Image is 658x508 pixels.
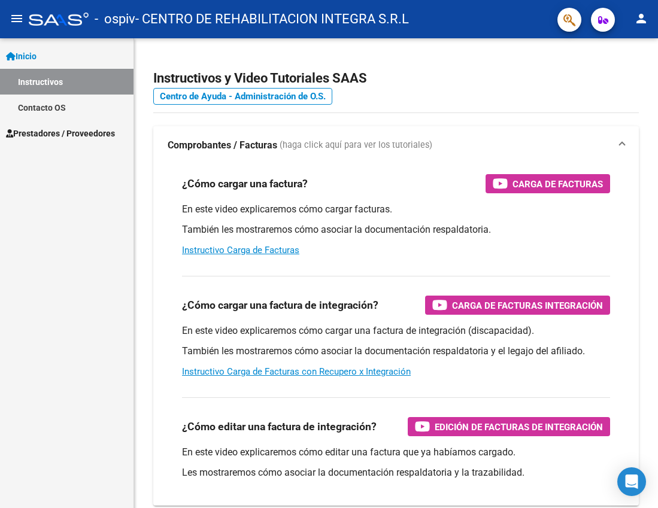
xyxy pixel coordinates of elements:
span: Carga de Facturas [513,177,603,191]
p: En este video explicaremos cómo cargar facturas. [182,203,610,216]
span: Edición de Facturas de integración [435,419,603,434]
p: También les mostraremos cómo asociar la documentación respaldatoria y el legajo del afiliado. [182,345,610,358]
span: Prestadores / Proveedores [6,127,115,140]
h2: Instructivos y Video Tutoriales SAAS [153,67,639,90]
a: Instructivo Carga de Facturas [182,245,299,255]
span: (haga click aquí para ver los tutoriales) [280,139,432,152]
p: En este video explicaremos cómo cargar una factura de integración (discapacidad). [182,324,610,337]
p: En este video explicaremos cómo editar una factura que ya habíamos cargado. [182,446,610,459]
mat-expansion-panel-header: Comprobantes / Facturas (haga click aquí para ver los tutoriales) [153,126,639,165]
strong: Comprobantes / Facturas [168,139,277,152]
mat-icon: menu [10,11,24,26]
span: Inicio [6,50,37,63]
span: - CENTRO DE REHABILITACION INTEGRA S.R.L [135,6,409,32]
div: Comprobantes / Facturas (haga click aquí para ver los tutoriales) [153,165,639,506]
button: Edición de Facturas de integración [408,417,610,436]
h3: ¿Cómo cargar una factura de integración? [182,297,378,314]
p: También les mostraremos cómo asociar la documentación respaldatoria. [182,223,610,236]
p: Les mostraremos cómo asociar la documentación respaldatoria y la trazabilidad. [182,466,610,479]
button: Carga de Facturas [486,174,610,193]
a: Instructivo Carga de Facturas con Recupero x Integración [182,366,411,377]
span: Carga de Facturas Integración [452,298,603,313]
h3: ¿Cómo editar una factura de integración? [182,418,377,435]
mat-icon: person [634,11,648,26]
div: Open Intercom Messenger [617,467,646,496]
h3: ¿Cómo cargar una factura? [182,175,308,192]
button: Carga de Facturas Integración [425,296,610,315]
span: - ospiv [95,6,135,32]
a: Centro de Ayuda - Administración de O.S. [153,88,332,105]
